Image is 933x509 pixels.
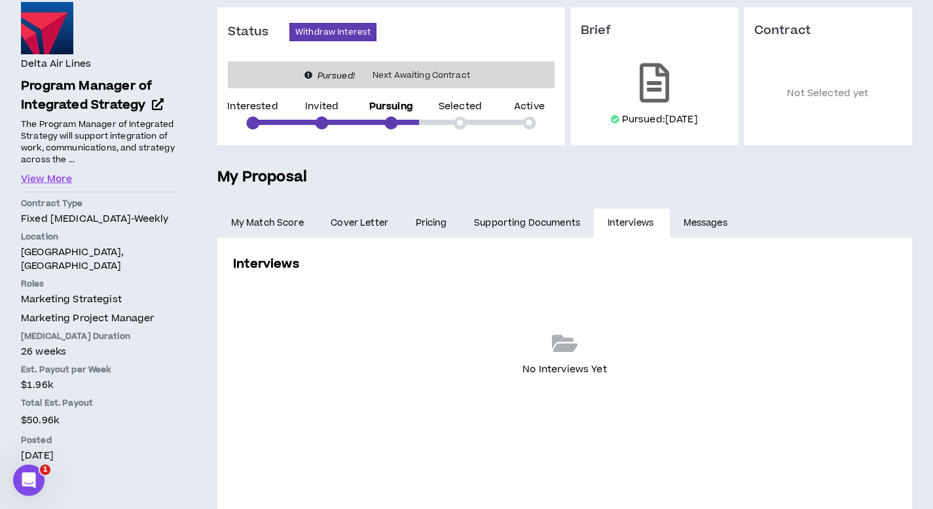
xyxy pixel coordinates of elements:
h4: Delta Air Lines [21,57,91,71]
p: Invited [305,102,338,111]
p: 26 weeks [21,345,175,359]
i: Pursued! [318,70,355,82]
p: Total Est. Payout [21,397,175,409]
a: Supporting Documents [460,209,593,237]
p: Posted [21,434,175,446]
p: Active [514,102,545,111]
p: Pursuing [369,102,413,111]
p: Contract Type [21,198,175,209]
button: Withdraw Interest [289,23,376,41]
h5: My Proposal [217,166,912,188]
a: Interviews [594,209,670,237]
p: Est. Payout per Week [21,364,175,376]
h3: Interviews [233,255,299,273]
p: [MEDICAL_DATA] Duration [21,330,175,342]
span: Next Awaiting Contract [365,69,478,82]
p: Interested [227,102,278,111]
span: $50.96k [21,412,59,429]
p: Selected [439,102,482,111]
p: $1.96k [21,378,175,392]
iframe: Intercom live chat [13,465,45,496]
span: Marketing Project Manager [21,311,155,325]
p: Pursued: [DATE] [622,113,698,126]
button: View More [21,172,72,186]
a: My Match Score [217,209,318,237]
h3: Brief [581,23,728,39]
p: [DATE] [21,449,175,463]
a: Messages [670,209,744,237]
p: Location [21,231,175,243]
span: 1 [40,465,50,475]
p: Not Selected yet [754,58,902,130]
a: Pricing [402,209,461,237]
h3: Status [228,24,289,40]
p: Roles [21,278,175,290]
span: Marketing Strategist [21,292,122,306]
h3: Contract [754,23,902,39]
a: Program Manager of Integrated Strategy [21,77,175,115]
p: [GEOGRAPHIC_DATA], [GEOGRAPHIC_DATA] [21,245,175,273]
p: No Interviews Yet [522,362,606,377]
span: Cover Letter [331,216,388,230]
span: Fixed [MEDICAL_DATA] - weekly [21,212,168,226]
p: The Program Manager of Integrated Strategy will support integration of work, communications, and ... [21,117,175,166]
span: Program Manager of Integrated Strategy [21,77,152,114]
